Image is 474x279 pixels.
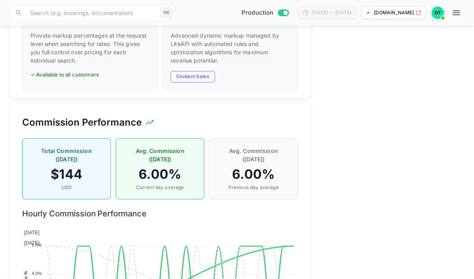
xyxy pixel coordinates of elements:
[32,243,42,247] tspan: 6.0%
[312,9,352,16] div: [DATE] — [DATE]
[22,116,142,129] h5: Commission Performance
[24,230,40,235] span: [DATE]
[432,6,444,19] img: Oussama Tali
[124,184,196,191] p: Current day average
[30,71,149,79] p: ✓ Available to all customers
[24,240,40,246] span: [DATE]
[217,166,289,182] h4: 6.00 %
[124,166,196,182] h4: 6.00 %
[30,31,149,65] p: Provide markup percentages at the request level when searching for rates. This gives you full con...
[217,184,289,191] p: Previous day average
[171,31,289,65] p: Advanced dynamic markup managed by LiteAPI with automated rules and optimization algorithms for m...
[30,166,103,182] h4: $ 144
[242,8,274,17] span: Production
[32,271,42,276] tspan: 4.0%
[124,147,196,163] p: Avg. Commission ([DATE])
[171,71,215,82] button: Contact Sales
[30,147,103,163] p: Total Commission ([DATE])
[30,184,103,191] p: USD
[217,147,289,163] p: Avg. Commission ([DATE])
[25,5,158,21] input: Search (e.g. bookings, documentation)
[22,209,298,218] h6: Hourly Commission Performance
[238,8,292,17] div: Switch to Sandbox mode
[374,9,414,16] p: [DOMAIN_NAME]
[161,8,173,18] div: ⌘K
